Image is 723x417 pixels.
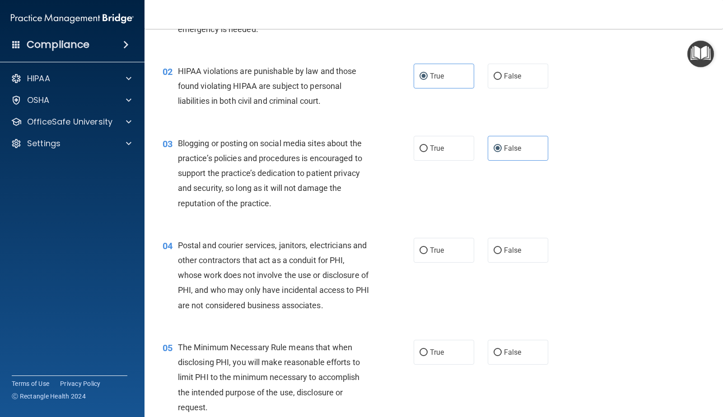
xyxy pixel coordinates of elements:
input: True [420,145,428,152]
span: True [430,348,444,357]
img: PMB logo [11,9,134,28]
a: Privacy Policy [60,379,101,388]
a: HIPAA [11,73,131,84]
span: True [430,246,444,255]
p: HIPAA [27,73,50,84]
a: Settings [11,138,131,149]
span: False [504,72,522,80]
input: True [420,247,428,254]
span: True [430,144,444,153]
p: Settings [27,138,61,149]
span: 02 [163,66,173,77]
span: False [504,144,522,153]
input: False [494,247,502,254]
a: OfficeSafe University [11,116,131,127]
input: False [494,73,502,80]
span: The Minimum Necessary Rule means that when disclosing PHI, you will make reasonable efforts to li... [178,343,360,412]
span: 03 [163,139,173,149]
input: True [420,73,428,80]
h4: Compliance [27,38,89,51]
p: OfficeSafe University [27,116,112,127]
input: True [420,349,428,356]
span: Ⓒ Rectangle Health 2024 [12,392,86,401]
a: Terms of Use [12,379,49,388]
input: False [494,349,502,356]
span: 04 [163,241,173,251]
button: Open Resource Center [687,41,714,67]
span: HIPAA violations are punishable by law and those found violating HIPAA are subject to personal li... [178,66,357,106]
span: 05 [163,343,173,353]
input: False [494,145,502,152]
span: False [504,348,522,357]
iframe: Drift Widget Chat Controller [567,353,712,389]
span: Postal and courier services, janitors, electricians and other contractors that act as a conduit f... [178,241,369,310]
span: False [504,246,522,255]
a: OSHA [11,95,131,106]
span: Blogging or posting on social media sites about the practice’s policies and procedures is encoura... [178,139,362,208]
span: True [430,72,444,80]
p: OSHA [27,95,50,106]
